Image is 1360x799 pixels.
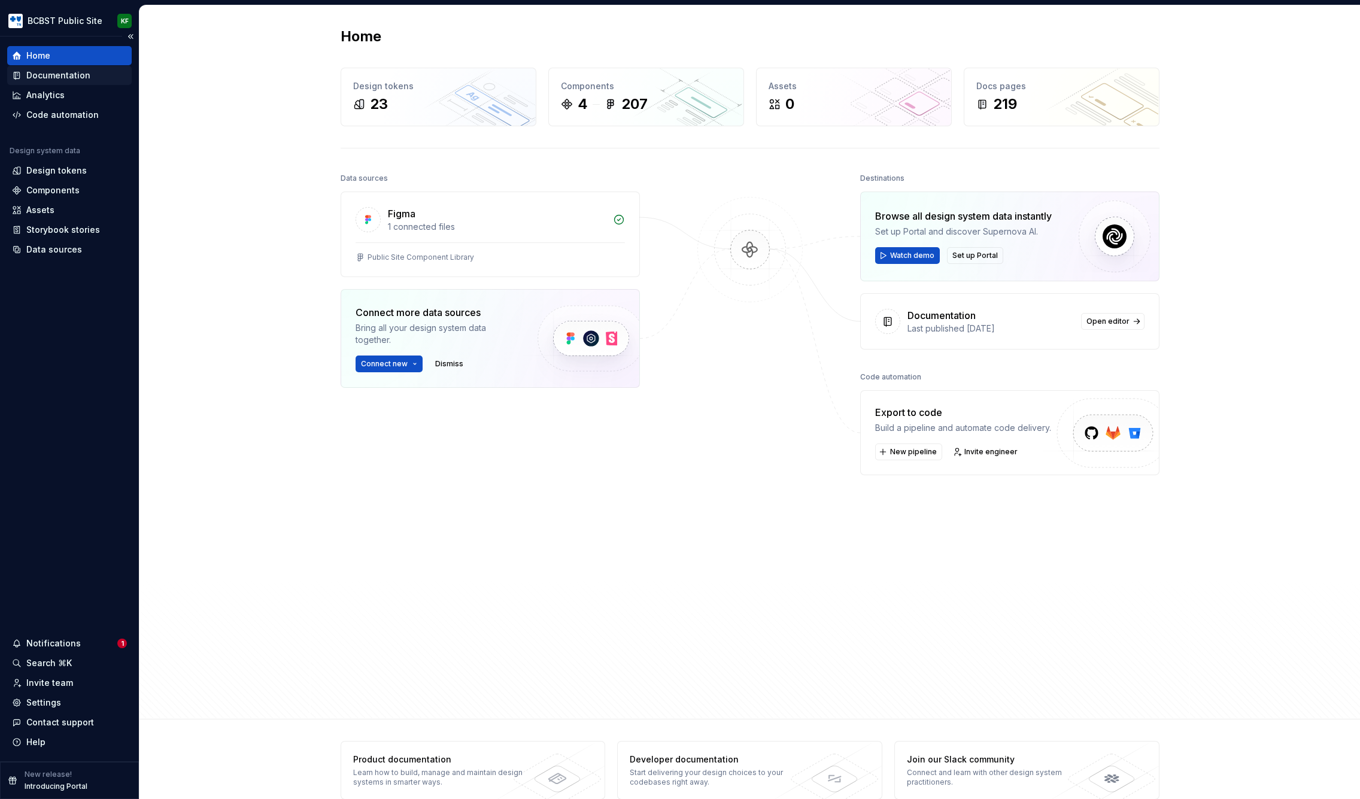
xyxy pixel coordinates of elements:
div: Code automation [860,369,921,385]
button: Help [7,733,132,752]
a: Invite team [7,673,132,692]
button: Set up Portal [947,247,1003,264]
div: Export to code [875,405,1051,420]
div: Code automation [26,109,99,121]
img: b44e7a6b-69a5-43df-ae42-963d7259159b.png [8,14,23,28]
div: Design tokens [26,165,87,177]
a: Design tokens [7,161,132,180]
div: BCBST Public Site [28,15,102,27]
button: Dismiss [430,356,469,372]
a: Components4207 [548,68,744,126]
div: 23 [370,95,388,114]
div: Assets [26,204,54,216]
div: Learn how to build, manage and maintain design systems in smarter ways. [353,768,527,787]
div: Connect and learn with other design system practitioners. [907,768,1081,787]
div: Components [561,80,731,92]
h2: Home [341,27,381,46]
div: Data sources [341,170,388,187]
a: Docs pages219 [964,68,1159,126]
span: Open editor [1086,317,1130,326]
div: 1 connected files [388,221,606,233]
button: Connect new [356,356,423,372]
div: Documentation [907,308,976,323]
div: Notifications [26,637,81,649]
div: Search ⌘K [26,657,72,669]
div: Product documentation [353,754,527,765]
button: Watch demo [875,247,940,264]
a: Home [7,46,132,65]
div: Public Site Component Library [368,253,474,262]
div: Analytics [26,89,65,101]
button: Contact support [7,713,132,732]
div: Assets [769,80,939,92]
div: Build a pipeline and automate code delivery. [875,422,1051,434]
div: 4 [578,95,588,114]
div: Data sources [26,244,82,256]
div: Invite team [26,677,73,689]
span: 1 [117,639,127,648]
div: Contact support [26,716,94,728]
button: Search ⌘K [7,654,132,673]
div: KF [121,16,129,26]
div: Destinations [860,170,904,187]
div: Design tokens [353,80,524,92]
a: Data sources [7,240,132,259]
a: Assets0 [756,68,952,126]
div: Help [26,736,45,748]
span: Invite engineer [964,447,1018,457]
div: Storybook stories [26,224,100,236]
div: 0 [785,95,794,114]
div: Connect more data sources [356,305,517,320]
div: Home [26,50,50,62]
div: Developer documentation [630,754,804,765]
div: Start delivering your design choices to your codebases right away. [630,768,804,787]
div: 207 [621,95,648,114]
button: Notifications1 [7,634,132,653]
a: Code automation [7,105,132,124]
button: New pipeline [875,443,942,460]
button: Collapse sidebar [122,28,139,45]
a: Storybook stories [7,220,132,239]
div: Set up Portal and discover Supernova AI. [875,226,1052,238]
a: Documentation [7,66,132,85]
span: New pipeline [890,447,937,457]
a: Assets [7,200,132,220]
a: Design tokens23 [341,68,536,126]
a: Settings [7,693,132,712]
div: Last published [DATE] [907,323,1074,335]
span: Dismiss [435,359,463,369]
span: Watch demo [890,251,934,260]
p: New release! [25,770,72,779]
a: Components [7,181,132,200]
a: Analytics [7,86,132,105]
div: Figma [388,206,415,221]
div: Join our Slack community [907,754,1081,765]
div: Design system data [10,146,80,156]
p: Introducing Portal [25,782,87,791]
div: Documentation [26,69,90,81]
button: BCBST Public SiteKF [2,8,136,34]
div: Settings [26,697,61,709]
div: Bring all your design system data together. [356,322,517,346]
span: Connect new [361,359,408,369]
div: Browse all design system data instantly [875,209,1052,223]
a: Open editor [1081,313,1145,330]
div: 219 [993,95,1017,114]
div: Docs pages [976,80,1147,92]
div: Components [26,184,80,196]
a: Figma1 connected filesPublic Site Component Library [341,192,640,277]
a: Invite engineer [949,443,1023,460]
span: Set up Portal [952,251,998,260]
